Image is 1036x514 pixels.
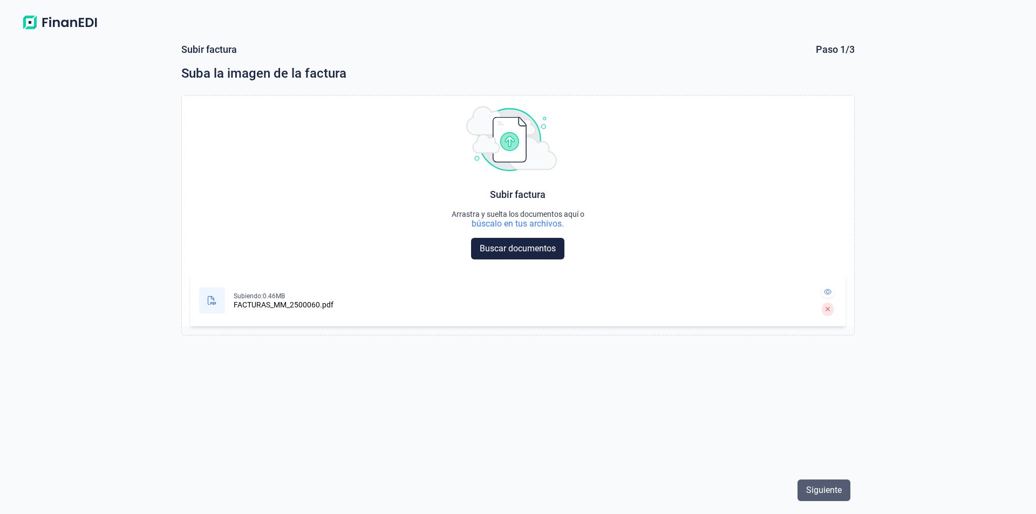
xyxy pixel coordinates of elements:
[452,210,584,218] div: Arrastra y suelta los documentos aquí o
[806,484,842,497] span: Siguiente
[798,479,850,501] button: Siguiente
[181,43,237,56] div: Subir factura
[181,65,855,82] div: Suba la imagen de la factura
[472,218,564,229] div: búscalo en tus archivos.
[816,43,855,56] div: Paso 1/3
[466,106,557,171] img: upload img
[234,292,333,300] div: Subiendo: 0.46MB
[234,300,333,309] div: FACTURAS_MM_2500060.pdf
[480,242,556,255] span: Buscar documentos
[490,188,546,201] div: Subir factura
[452,218,584,229] div: búscalo en tus archivos.
[17,13,103,32] img: Logo de aplicación
[471,238,564,259] button: Buscar documentos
